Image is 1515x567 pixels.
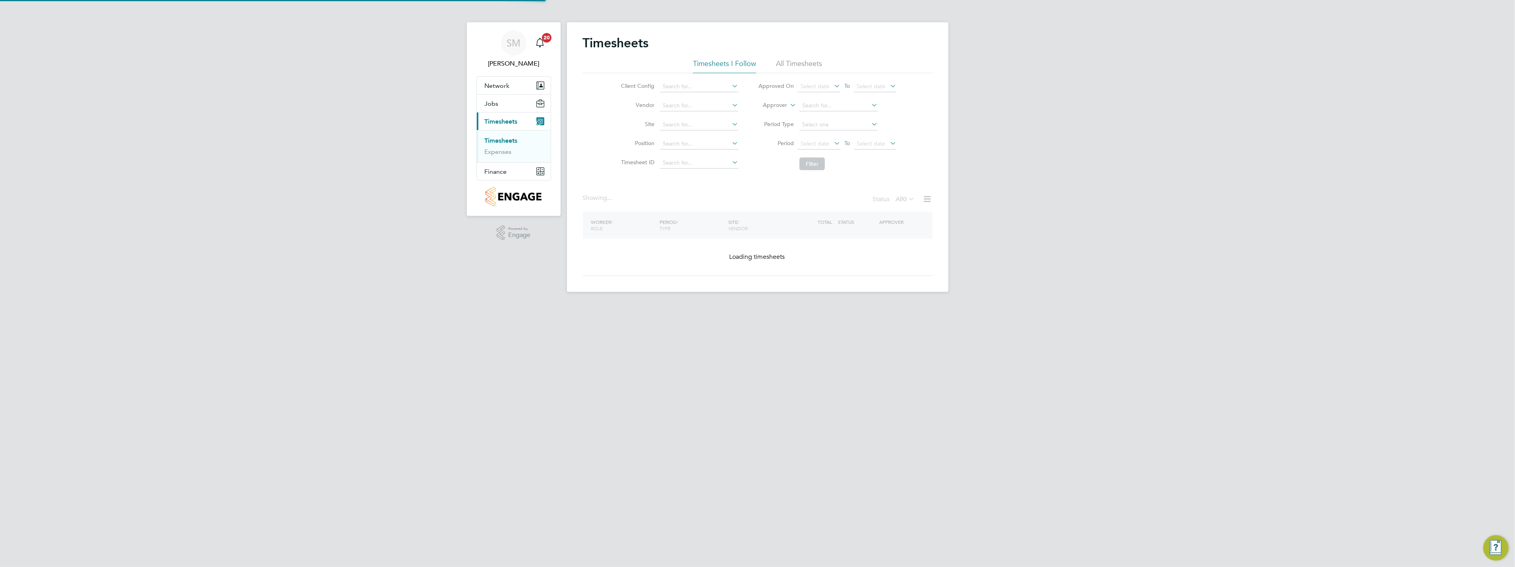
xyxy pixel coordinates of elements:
[619,101,654,109] label: Vendor
[476,30,551,68] a: SM[PERSON_NAME]
[619,140,654,147] label: Position
[799,157,825,170] button: Filter
[583,35,649,51] h2: Timesheets
[660,157,738,169] input: Search for...
[485,82,510,89] span: Network
[542,33,551,43] span: 20
[660,119,738,130] input: Search for...
[476,59,551,68] span: Shaun McGrenra
[801,83,829,90] span: Select date
[485,100,499,107] span: Jobs
[508,232,530,239] span: Engage
[477,77,551,94] button: Network
[619,120,654,128] label: Site
[477,163,551,180] button: Finance
[508,225,530,232] span: Powered by
[857,140,885,147] span: Select date
[660,100,738,111] input: Search for...
[477,95,551,112] button: Jobs
[532,30,548,56] a: 20
[660,81,738,92] input: Search for...
[619,82,654,89] label: Client Config
[583,194,614,202] div: Showing
[477,130,551,162] div: Timesheets
[485,148,512,155] a: Expenses
[758,82,794,89] label: Approved On
[842,81,852,91] span: To
[693,59,756,73] li: Timesheets I Follow
[485,118,518,125] span: Timesheets
[842,138,852,148] span: To
[857,83,885,90] span: Select date
[467,22,561,216] nav: Main navigation
[497,225,530,241] a: Powered byEngage
[873,194,917,205] div: Status
[476,187,551,206] a: Go to home page
[660,138,738,150] input: Search for...
[1483,535,1509,561] button: Engage Resource Center
[608,194,612,202] span: ...
[904,195,907,203] span: 0
[477,113,551,130] button: Timesheets
[507,38,520,48] span: SM
[776,59,822,73] li: All Timesheets
[801,140,829,147] span: Select date
[751,101,787,109] label: Approver
[758,140,794,147] label: Period
[485,168,507,175] span: Finance
[758,120,794,128] label: Period Type
[799,100,878,111] input: Search for...
[485,137,518,144] a: Timesheets
[486,187,542,206] img: countryside-properties-logo-retina.png
[619,159,654,166] label: Timesheet ID
[799,119,878,130] input: Select one
[896,195,915,203] label: All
